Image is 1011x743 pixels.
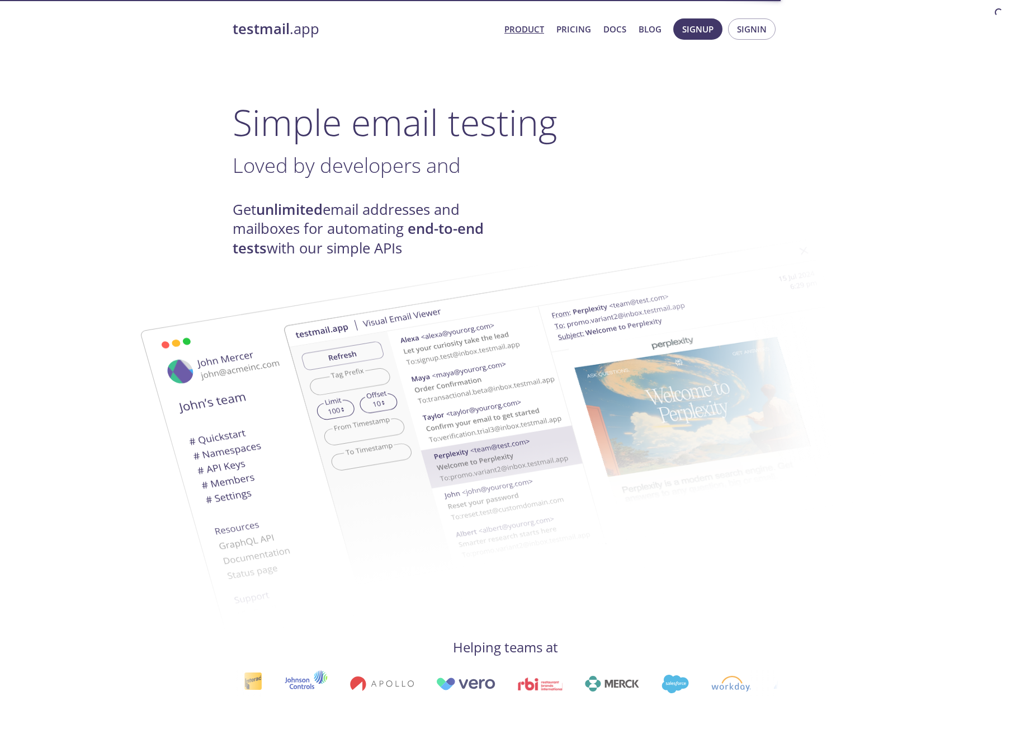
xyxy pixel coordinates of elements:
[682,22,714,36] span: Signup
[556,22,591,36] a: Pricing
[256,200,323,219] strong: unlimited
[737,22,767,36] span: Signin
[436,678,495,690] img: vero
[233,219,484,257] strong: end-to-end tests
[728,18,776,40] button: Signin
[673,18,722,40] button: Signup
[285,670,328,697] img: johnsoncontrols
[233,638,778,656] h4: Helping teams at
[233,101,778,144] h1: Simple email testing
[283,223,887,601] img: testmail-email-viewer
[233,200,505,258] h4: Get email addresses and mailboxes for automating with our simple APIs
[233,20,495,39] a: testmail.app
[233,19,290,39] strong: testmail
[603,22,626,36] a: Docs
[98,259,702,638] img: testmail-email-viewer
[233,151,461,179] span: Loved by developers and
[662,675,688,693] img: salesforce
[504,22,544,36] a: Product
[711,676,751,692] img: workday
[639,22,662,36] a: Blog
[518,678,563,690] img: rbi
[585,676,639,692] img: merck
[350,676,414,692] img: apollo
